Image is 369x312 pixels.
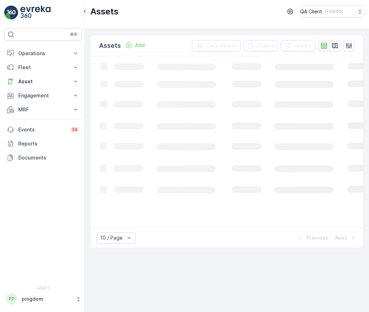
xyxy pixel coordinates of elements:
button: Previous [296,234,329,242]
button: Engagement [4,89,82,103]
a: Documents [4,151,82,165]
p: Assets [99,41,121,51]
button: Operations [4,46,82,60]
p: Reports [18,140,79,147]
p: ( +03:00 ) [325,9,343,14]
p: Import [295,42,311,49]
p: Next [335,234,347,241]
p: QA Client [300,8,322,15]
div: PP [6,293,17,305]
p: Previous [306,234,328,241]
p: Engagement [18,92,68,99]
button: Fleet [4,60,82,74]
p: ⌘B [70,32,77,37]
p: Add [135,42,145,49]
a: Reports [4,137,82,151]
p: Clear Filters [206,42,237,49]
p: Events [18,126,66,133]
p: 34 [72,127,78,132]
button: PPpingdom [4,292,82,306]
button: Clear Filters [192,40,241,51]
p: Export [258,42,274,49]
img: logo_light-DOdMpM7g.png [20,6,51,20]
p: Fleet [18,64,68,71]
a: Events34 [4,123,82,137]
span: v 1.51.1 [4,286,82,290]
p: pingdom [22,295,72,303]
p: MRF [18,106,68,113]
img: logo [4,6,18,20]
button: Asset [4,74,82,89]
button: Export [244,40,278,51]
p: Assets [90,6,118,17]
button: MRF [4,103,82,117]
button: Add [122,41,148,50]
button: Import [281,40,315,51]
p: Operations [18,50,68,57]
p: Asset [18,78,68,85]
button: QA Client(+03:00) [300,6,363,18]
button: Next [335,234,357,242]
p: Documents [18,154,79,161]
